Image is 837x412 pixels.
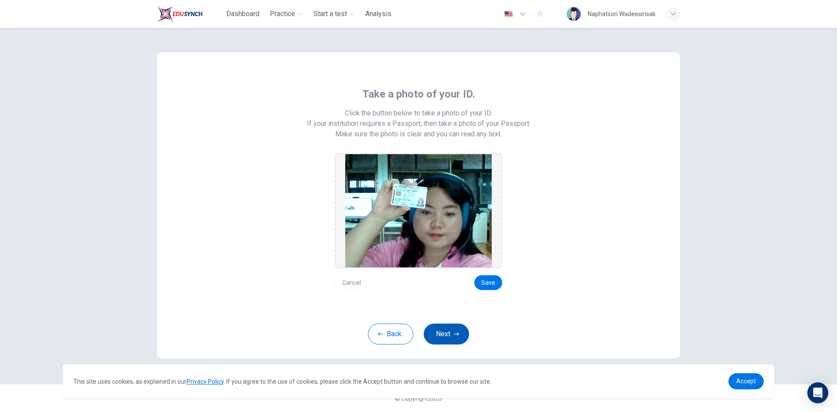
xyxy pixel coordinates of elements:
[474,275,502,290] button: Save
[395,395,442,402] span: © Copyright 2025
[365,9,391,19] span: Analysis
[226,9,259,19] span: Dashboard
[157,5,203,23] img: Train Test logo
[362,6,395,22] button: Analysis
[335,129,502,139] span: Make sure the photo is clear and you can read any text.
[310,6,358,22] button: Start a test
[335,275,368,290] button: Cancel
[270,9,295,19] span: Practice
[73,378,491,385] span: This site uses cookies, as explained in our . If you agree to the use of cookies, please click th...
[588,9,656,19] div: Naphatson Wadeesirisak
[362,87,475,101] span: Take a photo of your ID.
[567,7,581,21] img: Profile picture
[728,373,764,389] a: dismiss cookie message
[223,6,263,22] button: Dashboard
[345,154,492,267] img: preview screemshot
[266,6,306,22] button: Practice
[187,378,224,385] a: Privacy Policy
[368,324,413,344] button: Back
[63,365,774,398] div: cookieconsent
[313,9,347,19] span: Start a test
[807,382,828,403] div: Open Intercom Messenger
[736,378,756,385] span: Accept
[424,324,469,344] button: Next
[157,5,223,23] a: Train Test logo
[307,108,531,129] span: Click the button below to take a photo of your ID. If your institution requires a Passport, then ...
[503,11,514,17] img: en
